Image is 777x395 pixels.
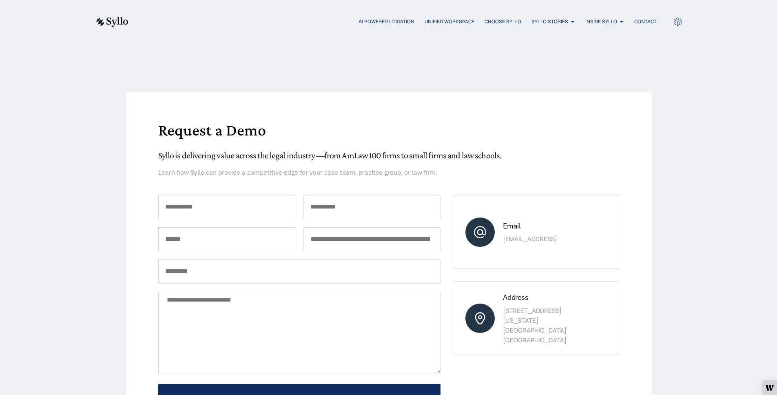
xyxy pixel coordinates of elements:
p: [EMAIL_ADDRESS] [503,234,593,244]
a: Syllo Stories [531,18,568,25]
p: Learn how Syllo can provide a competitive edge for your case team, practice group, or law firm. [158,167,619,177]
a: Unified Workspace [425,18,474,25]
div: Menu Toggle [145,18,657,26]
span: Email [503,221,520,231]
span: Address [503,293,528,302]
h1: Request a Demo [158,122,619,138]
a: Inside Syllo [585,18,617,25]
h5: Syllo is delivering value across the legal industry —from AmLaw 100 firms to small firms and law ... [158,150,619,161]
img: syllo [95,17,128,27]
p: [STREET_ADDRESS] [US_STATE][GEOGRAPHIC_DATA] [GEOGRAPHIC_DATA] [503,306,593,345]
a: Choose Syllo [485,18,521,25]
a: Contact [634,18,657,25]
a: AI Powered Litigation [359,18,414,25]
nav: Menu [145,18,657,26]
